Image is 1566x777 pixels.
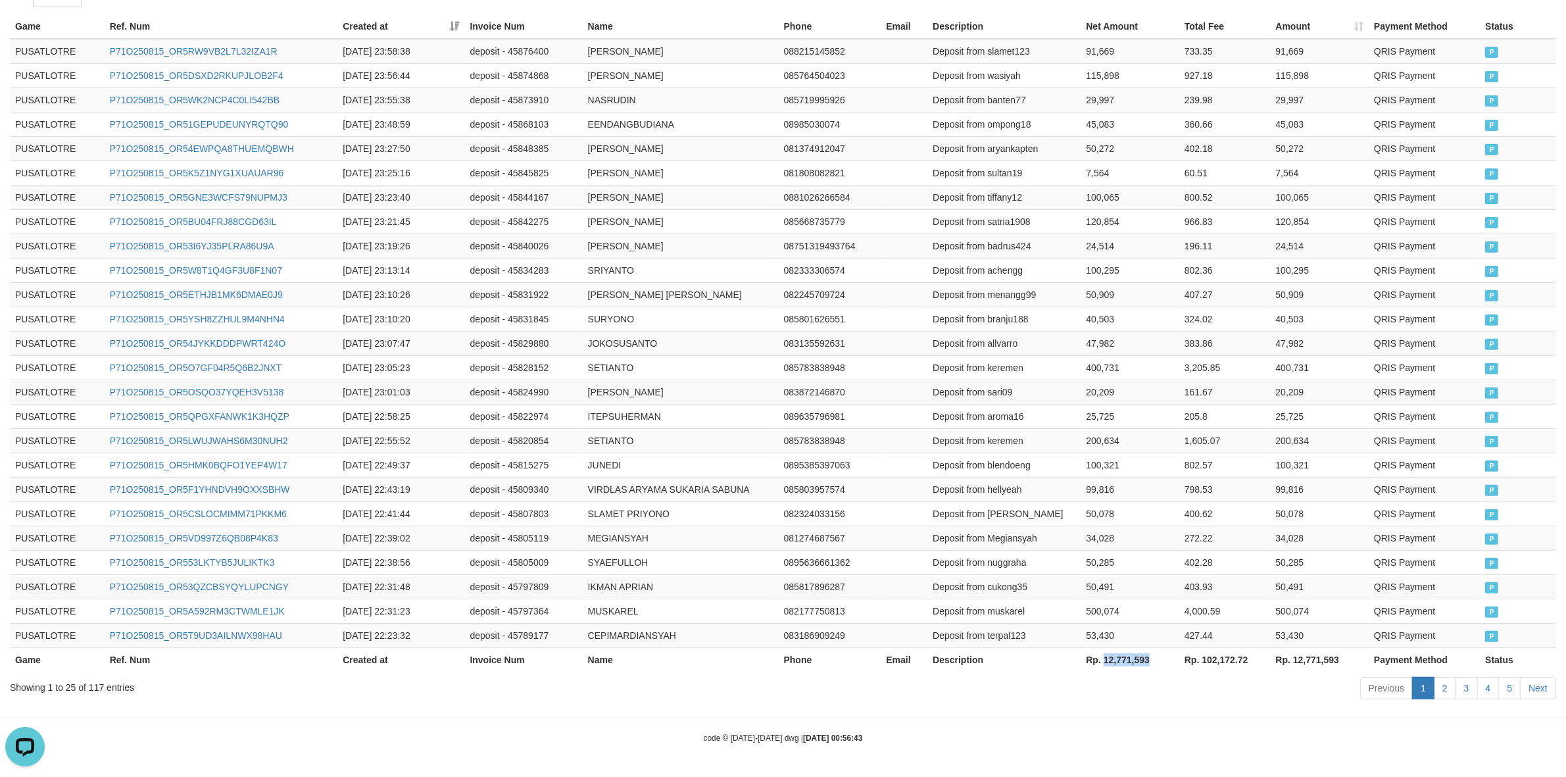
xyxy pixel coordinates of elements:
[1271,380,1369,404] td: 20,209
[1360,677,1413,699] a: Previous
[1412,677,1434,699] a: 1
[1179,404,1271,428] td: 205.8
[927,39,1081,64] td: Deposit from slamet123
[337,526,464,550] td: [DATE] 22:39:02
[110,289,283,300] a: P71O250815_OR5ETHJB1MK6DMAE0J9
[927,404,1081,428] td: Deposit from aroma16
[337,234,464,258] td: [DATE] 23:19:26
[10,404,105,428] td: PUSATLOTRE
[583,526,779,550] td: MEGIANSYAH
[583,161,779,185] td: [PERSON_NAME]
[1369,39,1480,64] td: QRIS Payment
[779,209,881,234] td: 085668735779
[927,258,1081,282] td: Deposit from achengg
[337,63,464,88] td: [DATE] 23:56:44
[779,136,881,161] td: 081374912047
[1485,241,1498,253] span: PAID
[927,282,1081,307] td: Deposit from menangg99
[779,39,881,64] td: 088215145852
[337,574,464,599] td: [DATE] 22:31:48
[337,355,464,380] td: [DATE] 23:05:23
[110,460,287,470] a: P71O250815_OR5HMK0BQFO1YEP4W17
[1081,550,1179,574] td: 50,285
[1485,534,1498,545] span: PAID
[927,501,1081,526] td: Deposit from [PERSON_NAME]
[1271,282,1369,307] td: 50,909
[5,5,45,45] button: Open LiveChat chat widget
[1369,526,1480,550] td: QRIS Payment
[10,477,105,501] td: PUSATLOTRE
[1369,307,1480,331] td: QRIS Payment
[1081,185,1179,209] td: 100,065
[1179,574,1271,599] td: 403.93
[1369,136,1480,161] td: QRIS Payment
[464,331,582,355] td: deposit - 45829880
[779,550,881,574] td: 0895636661362
[779,63,881,88] td: 085764504023
[110,95,280,105] a: P71O250815_OR5WK2NCP4C0LI542BB
[110,265,282,276] a: P71O250815_OR5W8T1Q4GF3U8F1N07
[10,112,105,136] td: PUSATLOTRE
[1179,307,1271,331] td: 324.02
[583,380,779,404] td: [PERSON_NAME]
[927,88,1081,112] td: Deposit from banten77
[10,234,105,258] td: PUSATLOTRE
[110,557,275,568] a: P71O250815_OR553LKTYB5JULIKTK3
[1369,331,1480,355] td: QRIS Payment
[110,46,278,57] a: P71O250815_OR5RW9VB2L7L32IZA1R
[779,477,881,501] td: 085803957574
[779,574,881,599] td: 085817896287
[110,630,282,641] a: P71O250815_OR5T9UD3AILNWX98HAU
[1179,112,1271,136] td: 360.66
[779,331,881,355] td: 083135592631
[464,258,582,282] td: deposit - 45834283
[110,314,285,324] a: P71O250815_OR5YSH8ZZHUL9M4NHN4
[779,282,881,307] td: 082245709724
[110,387,284,397] a: P71O250815_OR5OSQO37YQEH3V5138
[337,380,464,404] td: [DATE] 23:01:03
[1485,71,1498,82] span: PAID
[1179,550,1271,574] td: 402.28
[1485,95,1498,107] span: PAID
[1179,258,1271,282] td: 802.36
[1369,209,1480,234] td: QRIS Payment
[10,88,105,112] td: PUSATLOTRE
[583,477,779,501] td: VIRDLAS ARYAMA SUKARIA SABUNA
[927,209,1081,234] td: Deposit from satria1908
[1271,404,1369,428] td: 25,725
[1369,282,1480,307] td: QRIS Payment
[927,136,1081,161] td: Deposit from aryankapten
[779,88,881,112] td: 085719995926
[779,501,881,526] td: 082324033156
[583,112,779,136] td: EENDANGBUDIANA
[583,307,779,331] td: SURYONO
[1179,331,1271,355] td: 383.86
[1485,485,1498,496] span: PAID
[1081,477,1179,501] td: 99,816
[1369,501,1480,526] td: QRIS Payment
[10,185,105,209] td: PUSATLOTRE
[1081,453,1179,477] td: 100,321
[337,550,464,574] td: [DATE] 22:38:56
[1271,453,1369,477] td: 100,321
[110,70,283,81] a: P71O250815_OR5DSXD2RKUPJLOB2F4
[110,606,285,616] a: P71O250815_OR5A592RM3CTWMLE1JK
[1179,526,1271,550] td: 272.22
[1081,331,1179,355] td: 47,982
[583,501,779,526] td: SLAMET PRIYONO
[464,380,582,404] td: deposit - 45824990
[464,161,582,185] td: deposit - 45845825
[1179,63,1271,88] td: 927.18
[779,258,881,282] td: 082333306574
[10,258,105,282] td: PUSATLOTRE
[464,63,582,88] td: deposit - 45874868
[10,63,105,88] td: PUSATLOTRE
[927,185,1081,209] td: Deposit from tiffany12
[779,355,881,380] td: 085783838948
[779,380,881,404] td: 083872146870
[1271,63,1369,88] td: 115,898
[927,234,1081,258] td: Deposit from badrus424
[464,453,582,477] td: deposit - 45815275
[464,14,582,39] th: Invoice Num
[1369,14,1480,39] th: Payment Method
